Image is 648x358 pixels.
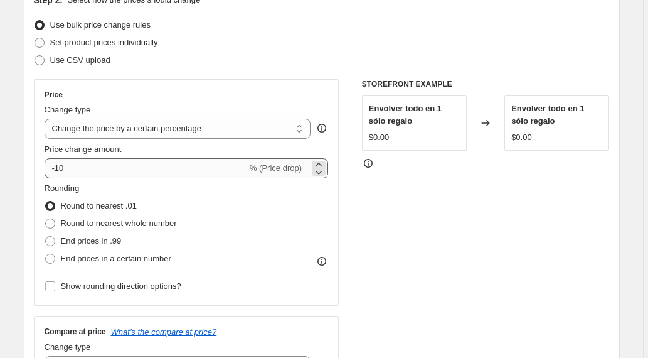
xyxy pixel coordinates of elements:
div: help [316,122,328,134]
span: Set product prices individually [50,38,158,47]
span: % (Price drop) [250,163,302,173]
span: End prices in a certain number [61,254,171,263]
span: Use bulk price change rules [50,20,151,30]
span: Round to nearest .01 [61,201,137,210]
h3: Price [45,90,63,100]
span: Use CSV upload [50,55,110,65]
span: Change type [45,105,91,114]
div: $0.00 [511,131,532,144]
input: -15 [45,158,247,178]
span: Envolver todo en 1 sólo regalo [511,104,584,126]
span: Change type [45,342,91,352]
h3: Compare at price [45,327,106,337]
span: End prices in .99 [61,236,122,246]
div: $0.00 [369,131,390,144]
span: Price change amount [45,144,122,154]
h6: STOREFRONT EXAMPLE [362,79,610,89]
span: Envolver todo en 1 sólo regalo [369,104,442,126]
span: Show rounding direction options? [61,281,181,291]
button: What's the compare at price? [111,327,217,337]
span: Round to nearest whole number [61,219,177,228]
span: Rounding [45,183,80,193]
